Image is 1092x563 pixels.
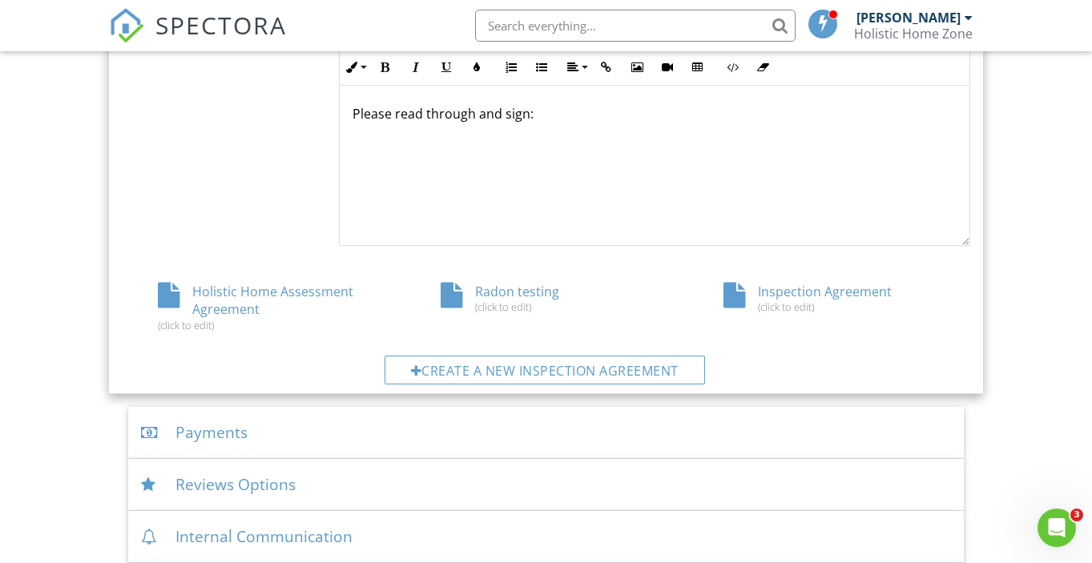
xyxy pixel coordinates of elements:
button: Colors [461,52,492,82]
div: [PERSON_NAME] [856,10,961,26]
button: Italic (⌘I) [401,52,431,82]
div: (click to edit) [441,300,651,313]
div: Payments [128,407,963,459]
button: Underline (⌘U) [431,52,461,82]
span: 3 [1070,509,1083,521]
button: Insert Video [652,52,683,82]
button: Inline Style [340,52,370,82]
div: Create a new inspection agreement [385,356,705,384]
div: Holistic Home Zone [854,26,973,42]
button: Insert Table [683,52,713,82]
p: Please read through and sign: [353,105,957,123]
button: Align [561,52,591,82]
span: SPECTORA [155,8,287,42]
div: Holistic Home Assessment Agreement [122,283,405,332]
button: Ordered List [496,52,526,82]
a: Create a new inspection agreement [122,356,969,387]
div: Internal Communication [128,511,963,563]
button: Bold (⌘B) [370,52,401,82]
iframe: Intercom live chat [1038,509,1076,547]
div: (click to edit) [723,300,934,313]
button: Insert Image (⌘P) [622,52,652,82]
img: The Best Home Inspection Software - Spectora [109,8,144,43]
div: (click to edit) [158,319,369,332]
button: Unordered List [526,52,557,82]
div: Inspection Agreement [687,283,970,313]
button: Code View [717,52,747,82]
button: Clear Formatting [747,52,778,82]
div: Reviews Options [128,459,963,511]
input: Search everything... [475,10,796,42]
a: SPECTORA [109,22,287,55]
div: Radon testing [405,283,687,313]
button: Insert Link (⌘K) [591,52,622,82]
